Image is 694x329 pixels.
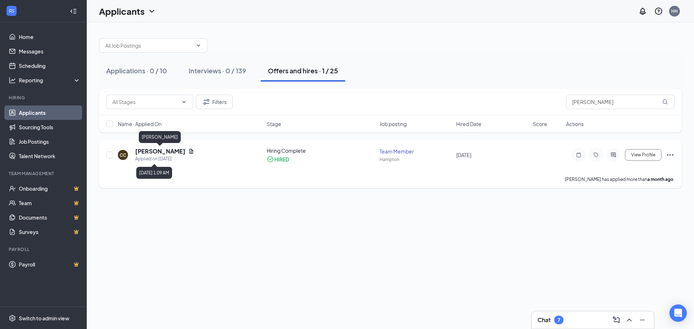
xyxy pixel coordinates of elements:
b: a month ago [647,177,673,182]
svg: Ellipses [666,151,674,159]
svg: Analysis [9,77,16,84]
svg: Tag [592,152,600,158]
span: Stage [267,120,281,127]
div: Offers and hires · 1 / 25 [268,66,338,75]
div: Applied on [DATE] [135,155,194,163]
a: Sourcing Tools [19,120,81,134]
svg: Notifications [638,7,647,16]
svg: CheckmarkCircle [267,156,274,163]
div: CC [120,152,126,158]
div: Hiring Complete [267,147,375,154]
span: Hired Date [456,120,481,127]
svg: MagnifyingGlass [662,99,668,105]
a: Job Postings [19,134,81,149]
span: Job posting [380,120,407,127]
input: All Job Postings [105,42,193,49]
span: View Profile [631,152,655,157]
div: [PERSON_NAME] [139,131,181,143]
div: Hiring [9,95,79,101]
a: TeamCrown [19,196,81,210]
span: Name · Applied On [118,120,162,127]
a: Talent Network [19,149,81,163]
div: Team Member [380,148,452,155]
span: Actions [566,120,584,127]
h1: Applicants [99,5,145,17]
a: PayrollCrown [19,257,81,272]
a: Home [19,30,81,44]
svg: ChevronDown [181,99,187,105]
p: [PERSON_NAME] has applied more than . [565,176,674,182]
div: Payroll [9,246,79,252]
div: [DATE] 1:09 AM [136,167,172,179]
div: HIRED [274,156,289,163]
button: Filter Filters [196,95,233,109]
button: ChevronUp [624,314,635,326]
div: Switch to admin view [19,315,69,322]
div: Team Management [9,170,79,177]
svg: Minimize [638,316,647,324]
svg: Filter [202,98,211,106]
div: 7 [557,317,560,323]
input: All Stages [112,98,178,106]
svg: Note [574,152,583,158]
svg: QuestionInfo [654,7,663,16]
div: Reporting [19,77,81,84]
button: ComposeMessage [611,314,622,326]
svg: ChevronDown [196,43,201,48]
input: Search in offers and hires [566,95,674,109]
h3: Chat [537,316,551,324]
svg: ComposeMessage [612,316,621,324]
a: Applicants [19,105,81,120]
svg: ChevronUp [625,316,634,324]
svg: ChevronDown [147,7,156,16]
h5: [PERSON_NAME] [135,147,185,155]
div: Hampton [380,156,452,163]
a: SurveysCrown [19,225,81,239]
button: Minimize [637,314,648,326]
a: Messages [19,44,81,59]
span: Score [533,120,547,127]
svg: ActiveChat [609,152,618,158]
button: View Profile [625,149,661,161]
div: Applications · 0 / 10 [106,66,167,75]
svg: Document [188,148,194,154]
svg: Settings [9,315,16,322]
div: Interviews · 0 / 139 [189,66,246,75]
svg: Collapse [70,8,77,15]
a: OnboardingCrown [19,181,81,196]
div: Open Intercom Messenger [669,304,687,322]
a: DocumentsCrown [19,210,81,225]
svg: WorkstreamLogo [8,7,15,14]
span: [DATE] [456,152,471,158]
a: Scheduling [19,59,81,73]
div: HH [671,8,678,14]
